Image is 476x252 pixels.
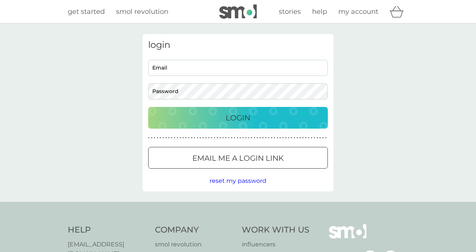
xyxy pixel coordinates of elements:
p: ● [157,136,158,140]
p: ● [299,136,301,140]
p: ● [308,136,309,140]
p: ● [180,136,181,140]
p: ● [302,136,304,140]
p: ● [183,136,184,140]
button: reset my password [210,176,266,186]
p: ● [274,136,275,140]
a: get started [68,6,105,17]
p: ● [245,136,247,140]
p: ● [239,136,241,140]
p: ● [280,136,281,140]
span: reset my password [210,177,266,184]
p: ● [220,136,221,140]
p: ● [202,136,204,140]
p: ● [148,136,150,140]
p: ● [294,136,295,140]
button: Login [148,107,328,129]
p: ● [248,136,250,140]
p: ● [237,136,238,140]
p: ● [225,136,227,140]
p: ● [208,136,210,140]
p: ● [271,136,272,140]
p: ● [251,136,253,140]
p: ● [199,136,201,140]
p: ● [160,136,161,140]
p: ● [185,136,187,140]
p: ● [211,136,213,140]
p: ● [259,136,261,140]
img: smol [329,224,366,250]
a: stories [279,6,301,17]
span: stories [279,7,301,16]
span: smol revolution [116,7,168,16]
p: ● [262,136,264,140]
p: ● [228,136,230,140]
p: ● [191,136,192,140]
span: get started [68,7,105,16]
p: ● [188,136,190,140]
p: ● [322,136,324,140]
button: Email me a login link [148,147,328,169]
p: ● [311,136,312,140]
a: my account [338,6,378,17]
p: ● [205,136,207,140]
p: ● [194,136,195,140]
p: ● [154,136,155,140]
p: ● [325,136,327,140]
p: ● [217,136,218,140]
span: help [312,7,327,16]
p: ● [254,136,255,140]
p: ● [231,136,232,140]
p: ● [291,136,292,140]
p: ● [277,136,278,140]
p: ● [174,136,176,140]
p: ● [317,136,318,140]
p: ● [285,136,287,140]
h3: login [148,40,328,50]
a: help [312,6,327,17]
p: ● [257,136,258,140]
p: ● [268,136,269,140]
a: smol revolution [155,240,235,249]
p: ● [197,136,198,140]
p: ● [168,136,170,140]
p: ● [151,136,153,140]
a: smol revolution [116,6,168,17]
p: ● [222,136,224,140]
p: Email me a login link [192,152,284,164]
p: ● [305,136,306,140]
p: ● [234,136,235,140]
img: smol [219,4,257,19]
p: ● [162,136,164,140]
p: Login [226,112,250,124]
p: ● [177,136,178,140]
h4: Work With Us [242,224,309,236]
span: my account [338,7,378,16]
div: basket [390,4,408,19]
p: ● [288,136,290,140]
p: ● [282,136,284,140]
p: ● [320,136,321,140]
p: ● [297,136,298,140]
p: ● [242,136,244,140]
p: ● [165,136,167,140]
h4: Company [155,224,235,236]
h4: Help [68,224,147,236]
p: ● [314,136,315,140]
p: ● [214,136,215,140]
p: ● [171,136,173,140]
p: ● [265,136,267,140]
a: influencers [242,240,309,249]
